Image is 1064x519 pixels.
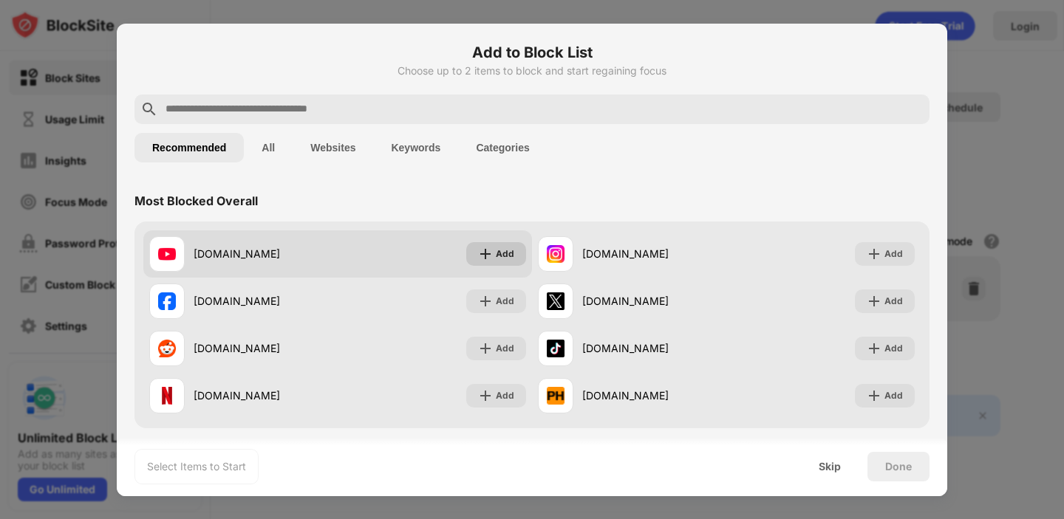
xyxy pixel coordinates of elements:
[496,294,514,309] div: Add
[147,459,246,474] div: Select Items to Start
[884,294,903,309] div: Add
[244,133,293,162] button: All
[582,340,726,356] div: [DOMAIN_NAME]
[582,293,726,309] div: [DOMAIN_NAME]
[134,193,258,208] div: Most Blocked Overall
[194,246,338,261] div: [DOMAIN_NAME]
[547,387,565,405] img: favicons
[158,245,176,263] img: favicons
[134,41,930,63] h6: Add to Block List
[496,341,514,356] div: Add
[373,133,458,162] button: Keywords
[458,133,547,162] button: Categories
[134,133,244,162] button: Recommended
[884,388,903,403] div: Add
[158,340,176,357] img: favicons
[194,340,338,356] div: [DOMAIN_NAME]
[547,292,565,310] img: favicons
[194,388,338,403] div: [DOMAIN_NAME]
[884,341,903,356] div: Add
[496,388,514,403] div: Add
[496,247,514,261] div: Add
[194,293,338,309] div: [DOMAIN_NAME]
[547,340,565,357] img: favicons
[158,292,176,310] img: favicons
[582,246,726,261] div: [DOMAIN_NAME]
[884,247,903,261] div: Add
[547,245,565,263] img: favicons
[140,100,158,118] img: search.svg
[819,461,841,472] div: Skip
[158,387,176,405] img: favicons
[582,388,726,403] div: [DOMAIN_NAME]
[134,65,930,77] div: Choose up to 2 items to block and start regaining focus
[885,461,912,472] div: Done
[293,133,373,162] button: Websites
